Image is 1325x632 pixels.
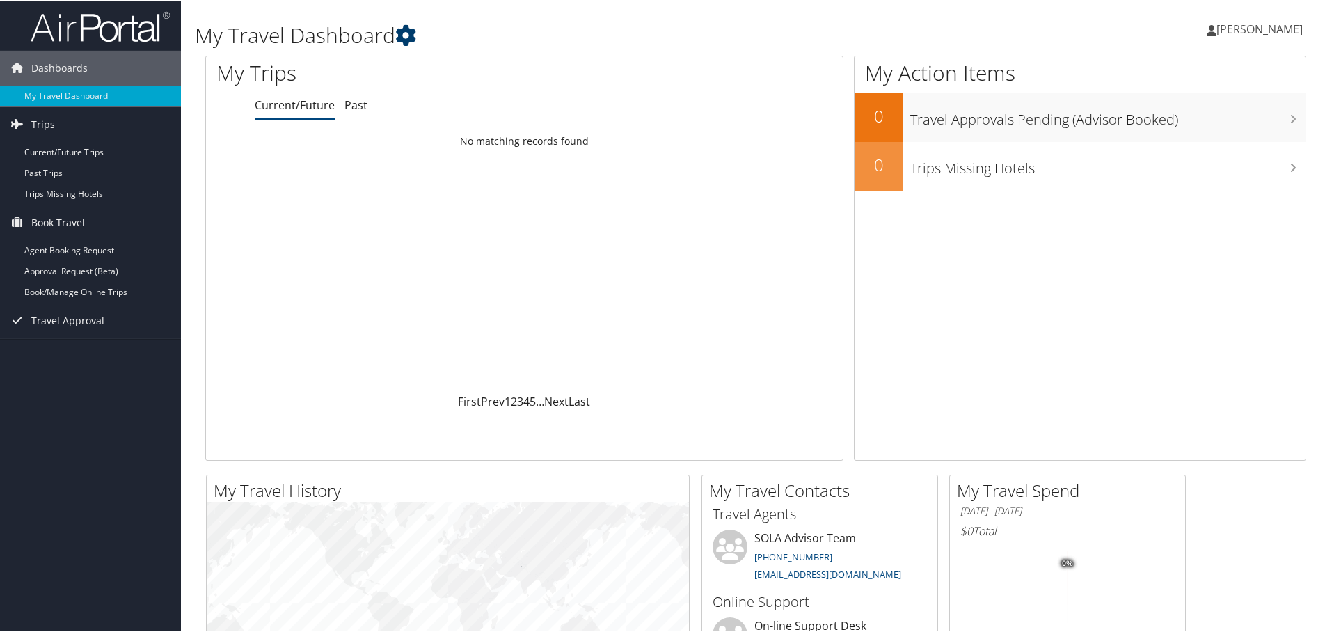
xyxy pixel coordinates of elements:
[706,528,934,585] li: SOLA Advisor Team
[960,503,1175,516] h6: [DATE] - [DATE]
[31,106,55,141] span: Trips
[855,57,1306,86] h1: My Action Items
[31,204,85,239] span: Book Travel
[31,49,88,84] span: Dashboards
[523,393,530,408] a: 4
[1207,7,1317,49] a: [PERSON_NAME]
[536,393,544,408] span: …
[957,477,1185,501] h2: My Travel Spend
[754,567,901,579] a: [EMAIL_ADDRESS][DOMAIN_NAME]
[855,152,903,175] h2: 0
[216,57,567,86] h1: My Trips
[31,9,170,42] img: airportal-logo.png
[195,19,943,49] h1: My Travel Dashboard
[960,522,973,537] span: $0
[255,96,335,111] a: Current/Future
[214,477,689,501] h2: My Travel History
[344,96,367,111] a: Past
[206,127,843,152] td: No matching records found
[517,393,523,408] a: 3
[713,503,927,523] h3: Travel Agents
[1062,558,1073,567] tspan: 0%
[754,549,832,562] a: [PHONE_NUMBER]
[31,302,104,337] span: Travel Approval
[530,393,536,408] a: 5
[481,393,505,408] a: Prev
[505,393,511,408] a: 1
[855,141,1306,189] a: 0Trips Missing Hotels
[709,477,937,501] h2: My Travel Contacts
[910,150,1306,177] h3: Trips Missing Hotels
[458,393,481,408] a: First
[910,102,1306,128] h3: Travel Approvals Pending (Advisor Booked)
[1216,20,1303,35] span: [PERSON_NAME]
[855,103,903,127] h2: 0
[511,393,517,408] a: 2
[855,92,1306,141] a: 0Travel Approvals Pending (Advisor Booked)
[960,522,1175,537] h6: Total
[569,393,590,408] a: Last
[713,591,927,610] h3: Online Support
[544,393,569,408] a: Next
